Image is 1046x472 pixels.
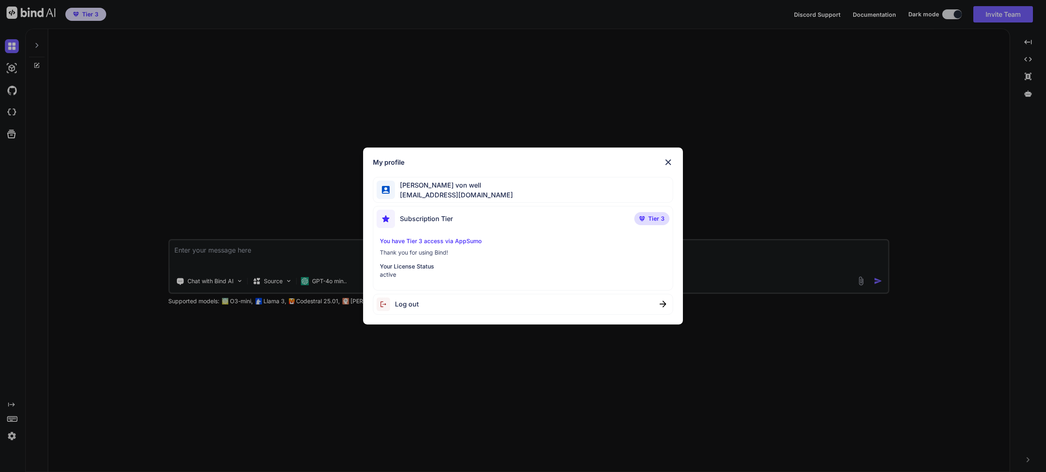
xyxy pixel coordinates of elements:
[380,237,666,245] p: You have Tier 3 access via AppSumo
[377,210,395,228] img: subscription
[380,248,666,257] p: Thank you for using Bind!
[400,214,453,224] span: Subscription Tier
[373,157,404,167] h1: My profile
[639,216,645,221] img: premium
[395,299,419,309] span: Log out
[377,298,395,311] img: logout
[382,186,390,194] img: profile
[380,262,666,271] p: Your License Status
[380,271,666,279] p: active
[395,180,513,190] span: [PERSON_NAME] von well
[660,301,666,307] img: close
[395,190,513,200] span: [EMAIL_ADDRESS][DOMAIN_NAME]
[648,215,665,223] span: Tier 3
[663,157,673,167] img: close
